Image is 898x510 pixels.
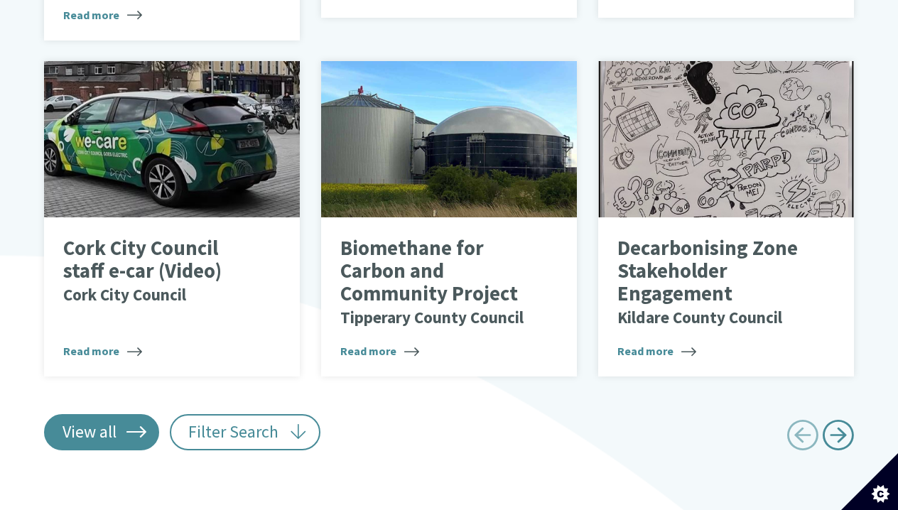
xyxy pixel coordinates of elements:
p: Cork City Council staff e-car (Video) [63,237,259,305]
a: Next page [822,414,854,462]
button: Set cookie preferences [841,453,898,510]
small: Cork City Council [63,284,186,305]
p: Biomethane for Carbon and Community Project [340,237,536,327]
span: Read more [340,342,419,359]
a: Cork City Council staff e-car (Video)Cork City Council Read more [44,61,300,377]
span: Read more [617,342,696,359]
button: Filter Search [170,414,321,450]
a: Biomethane for Carbon and Community ProjectTipperary County Council Read more [321,61,577,377]
a: Decarbonising Zone Stakeholder EngagementKildare County Council Read more [598,61,854,377]
span: Read more [63,6,142,23]
a: Previous page [786,414,818,462]
a: View all [44,414,159,450]
small: Kildare County Council [617,307,782,327]
small: Tipperary County Council [340,307,524,327]
span: Read more [63,342,142,359]
p: Decarbonising Zone Stakeholder Engagement [617,237,813,327]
